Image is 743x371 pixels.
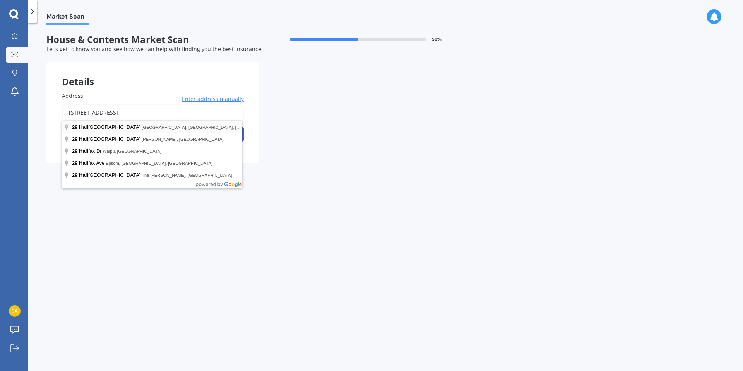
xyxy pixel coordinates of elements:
span: fax Dr [72,148,103,154]
span: 29 [72,136,77,142]
span: [PERSON_NAME], [GEOGRAPHIC_DATA] [142,137,223,142]
input: Enter address [62,104,244,121]
span: Let's get to know you and see how we can help with finding you the best insurance [46,45,261,53]
span: 29 [72,148,77,154]
span: fax Ave [72,160,106,166]
span: The [PERSON_NAME], [GEOGRAPHIC_DATA] [142,173,232,178]
span: 50 % [432,37,442,42]
span: 29 [72,124,77,130]
span: [GEOGRAPHIC_DATA] [72,124,142,130]
span: Hali [79,160,88,166]
span: Market Scan [46,13,89,23]
span: Hali [79,136,88,142]
span: Hali [79,148,88,154]
span: Waipu, [GEOGRAPHIC_DATA] [103,149,161,154]
span: 29 Hali [72,172,88,178]
span: Hali [79,124,88,130]
span: Epsom, [GEOGRAPHIC_DATA], [GEOGRAPHIC_DATA] [106,161,212,166]
span: 29 [72,160,77,166]
span: [GEOGRAPHIC_DATA], [GEOGRAPHIC_DATA], [GEOGRAPHIC_DATA] [142,125,279,130]
span: [GEOGRAPHIC_DATA] [72,172,142,178]
span: [GEOGRAPHIC_DATA] [72,136,142,142]
span: House & Contents Market Scan [46,34,259,45]
span: Address [62,92,83,99]
span: Enter address manually [182,95,244,103]
div: Details [46,62,259,85]
img: 576a11533445ed80579e1b6095135da0 [9,305,21,317]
